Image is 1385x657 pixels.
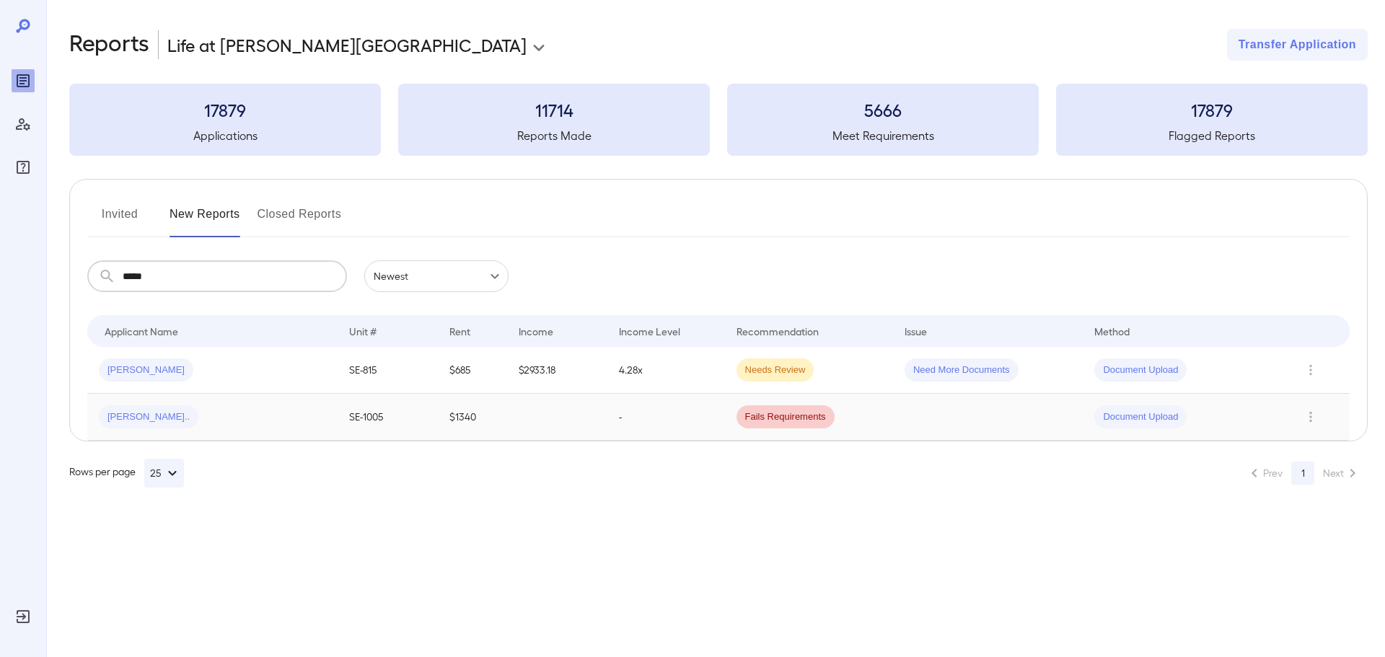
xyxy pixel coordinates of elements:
button: Row Actions [1299,405,1322,428]
span: [PERSON_NAME].. [99,410,198,424]
td: $685 [438,347,507,394]
button: page 1 [1291,462,1314,485]
td: SE-815 [338,347,438,394]
p: Life at [PERSON_NAME][GEOGRAPHIC_DATA] [167,33,527,56]
td: $2933.18 [507,347,607,394]
div: Recommendation [737,322,819,340]
div: Method [1094,322,1130,340]
h5: Applications [69,127,381,144]
div: FAQ [12,156,35,179]
h5: Meet Requirements [727,127,1039,144]
div: Reports [12,69,35,92]
button: Closed Reports [258,203,342,237]
td: SE-1005 [338,394,438,441]
h3: 17879 [1056,98,1368,121]
h2: Reports [69,29,149,61]
td: 4.28x [607,347,725,394]
td: $1340 [438,394,507,441]
button: Transfer Application [1227,29,1368,61]
span: Needs Review [737,363,814,377]
h5: Flagged Reports [1056,127,1368,144]
div: Income Level [619,322,680,340]
h3: 17879 [69,98,381,121]
div: Rows per page [69,459,184,488]
td: - [607,394,725,441]
div: Newest [364,260,509,292]
div: Issue [905,322,928,340]
span: Need More Documents [905,363,1019,377]
button: Invited [87,203,152,237]
div: Log Out [12,605,35,628]
div: Applicant Name [105,322,178,340]
div: Income [519,322,553,340]
summary: 17879Applications11714Reports Made5666Meet Requirements17879Flagged Reports [69,84,1368,156]
h3: 11714 [398,98,710,121]
div: Rent [449,322,472,340]
button: 25 [144,459,184,488]
nav: pagination navigation [1239,462,1368,485]
h5: Reports Made [398,127,710,144]
span: Fails Requirements [737,410,835,424]
h3: 5666 [727,98,1039,121]
div: Manage Users [12,113,35,136]
span: Document Upload [1094,363,1187,377]
div: Unit # [349,322,377,340]
span: Document Upload [1094,410,1187,424]
button: Row Actions [1299,358,1322,382]
span: [PERSON_NAME] [99,363,193,377]
button: New Reports [170,203,240,237]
